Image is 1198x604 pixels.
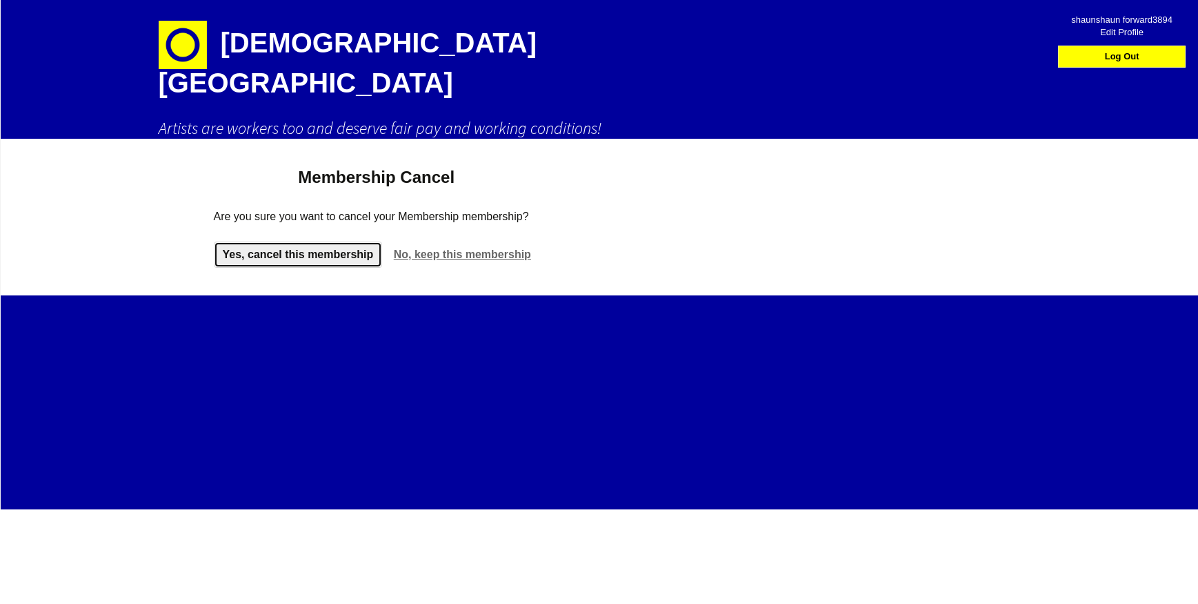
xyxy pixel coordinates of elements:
[1071,9,1172,21] span: shaunshaun forward3894
[386,242,539,267] a: No, keep this membership
[214,242,383,268] a: Yes, cancel this membership
[1071,21,1172,34] span: Edit Profile
[159,21,207,69] img: circle-e1448293145835.png
[214,208,539,225] p: Are you sure you want to cancel your Membership membership?
[159,117,1041,139] h2: Artists are workers too and deserve fair pay and working conditions!
[214,166,539,188] h1: Membership Cancel
[1061,46,1182,67] a: Log Out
